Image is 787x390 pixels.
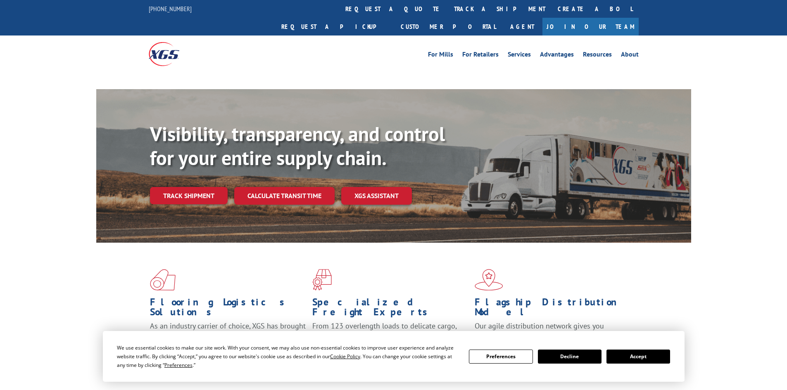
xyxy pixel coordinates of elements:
img: xgs-icon-focused-on-flooring-red [312,269,332,291]
span: Cookie Policy [330,353,360,360]
a: Agent [502,18,542,35]
img: xgs-icon-total-supply-chain-intelligence-red [150,269,176,291]
a: For Retailers [462,51,499,60]
div: We use essential cookies to make our site work. With your consent, we may also use non-essential ... [117,343,459,369]
a: Resources [583,51,612,60]
a: [PHONE_NUMBER] [149,5,192,13]
a: Join Our Team [542,18,639,35]
h1: Flagship Distribution Model [475,297,631,321]
button: Accept [606,350,670,364]
a: XGS ASSISTANT [341,187,412,205]
div: Cookie Consent Prompt [103,331,685,382]
button: Preferences [469,350,533,364]
h1: Specialized Freight Experts [312,297,468,321]
a: Advantages [540,51,574,60]
a: Customer Portal [395,18,502,35]
b: Visibility, transparency, and control for your entire supply chain. [150,121,445,170]
a: Services [508,51,531,60]
a: Track shipment [150,187,228,204]
img: xgs-icon-flagship-distribution-model-red [475,269,503,291]
a: About [621,51,639,60]
span: As an industry carrier of choice, XGS has brought innovation and dedication to flooring logistics... [150,321,306,350]
p: From 123 overlength loads to delicate cargo, our experienced staff knows the best way to move you... [312,321,468,358]
h1: Flooring Logistics Solutions [150,297,306,321]
span: Our agile distribution network gives you nationwide inventory management on demand. [475,321,627,340]
span: Preferences [164,362,193,369]
button: Decline [538,350,602,364]
a: Calculate transit time [234,187,335,205]
a: Request a pickup [275,18,395,35]
a: For Mills [428,51,453,60]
